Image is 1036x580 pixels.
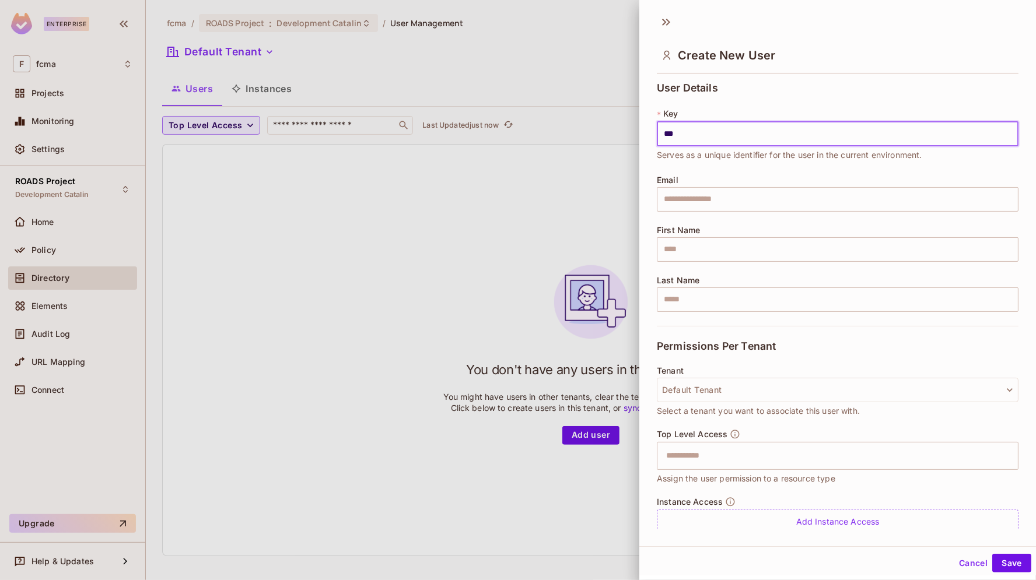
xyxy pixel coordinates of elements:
[657,366,684,375] span: Tenant
[657,149,922,161] span: Serves as a unique identifier for the user in the current environment.
[663,109,678,118] span: Key
[657,226,701,235] span: First Name
[678,48,775,62] span: Create New User
[657,497,723,507] span: Instance Access
[657,175,678,185] span: Email
[1012,454,1014,456] button: Open
[657,430,727,439] span: Top Level Access
[657,378,1019,402] button: Default Tenant
[954,554,992,572] button: Cancel
[657,509,1019,535] div: Add Instance Access
[992,554,1031,572] button: Save
[657,82,718,94] span: User Details
[657,276,699,285] span: Last Name
[657,472,835,485] span: Assign the user permission to a resource type
[657,340,776,352] span: Permissions Per Tenant
[657,405,860,417] span: Select a tenant you want to associate this user with.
